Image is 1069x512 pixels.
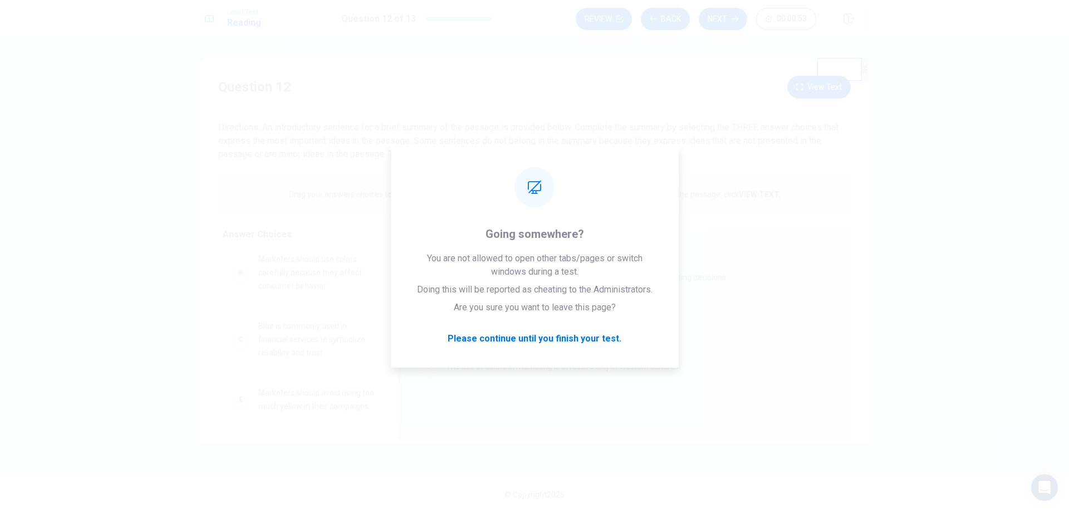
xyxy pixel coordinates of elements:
[446,315,664,329] span: The meaning of colors can vary depending on cultural context.
[223,310,383,368] div: CBlue is commonly used in financial services to symbolize reliability and trust.
[777,14,807,23] span: 00:00:53
[218,78,291,96] h4: Question 12
[258,319,374,359] span: Blue is commonly used in financial services to symbolize reliability and trust.
[419,313,437,331] div: D
[258,252,374,292] span: Marketers should use colors carefully because they affect consumer behavior.
[419,269,437,286] div: A
[223,243,383,301] div: BMarketers should use colors carefully because they affect consumer behavior.
[446,360,680,373] span: The use of colors in marketing is effective only in Western cultures.
[227,16,261,30] h1: Reading
[289,190,781,199] p: Drag your answers choices to the spaces where they belong. To remove an answer choice, click on i...
[787,76,851,99] button: View Text
[1031,474,1058,501] div: Open Intercom Messenger
[410,240,674,248] span: Select the three sentences that express the most important ideas in the passage.
[410,349,833,384] div: FThe use of colors in marketing is effective only in Western cultures.
[258,386,374,413] span: Marketers should avoid using too much yellow in their campaigns.
[641,8,690,30] button: Back
[446,271,728,284] span: Different colors can evoke specific emotions and influence purchasing decisions.
[756,8,816,30] button: 00:00:53
[223,377,383,422] div: EMarketers should avoid using too much yellow in their campaigns.
[227,8,261,16] span: Level Test
[410,260,833,295] div: ADifferent colors can evoke specific emotions and influence purchasing decisions.
[341,12,416,26] h1: Question 12 of 13
[232,391,249,408] div: E
[419,358,437,376] div: F
[699,8,747,30] button: Next
[576,8,632,30] button: Review
[504,490,565,499] span: © Copyright 2025
[410,304,833,340] div: DThe meaning of colors can vary depending on cultural context.
[218,122,838,159] span: Directions: An introductory sentence for a brief summary of the passage is provided below. Comple...
[232,264,249,281] div: B
[386,149,519,159] strong: This question is worth 2 points.
[739,190,781,199] strong: VIEW TEXT.
[232,330,249,348] div: C
[223,229,292,240] span: Answer Choices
